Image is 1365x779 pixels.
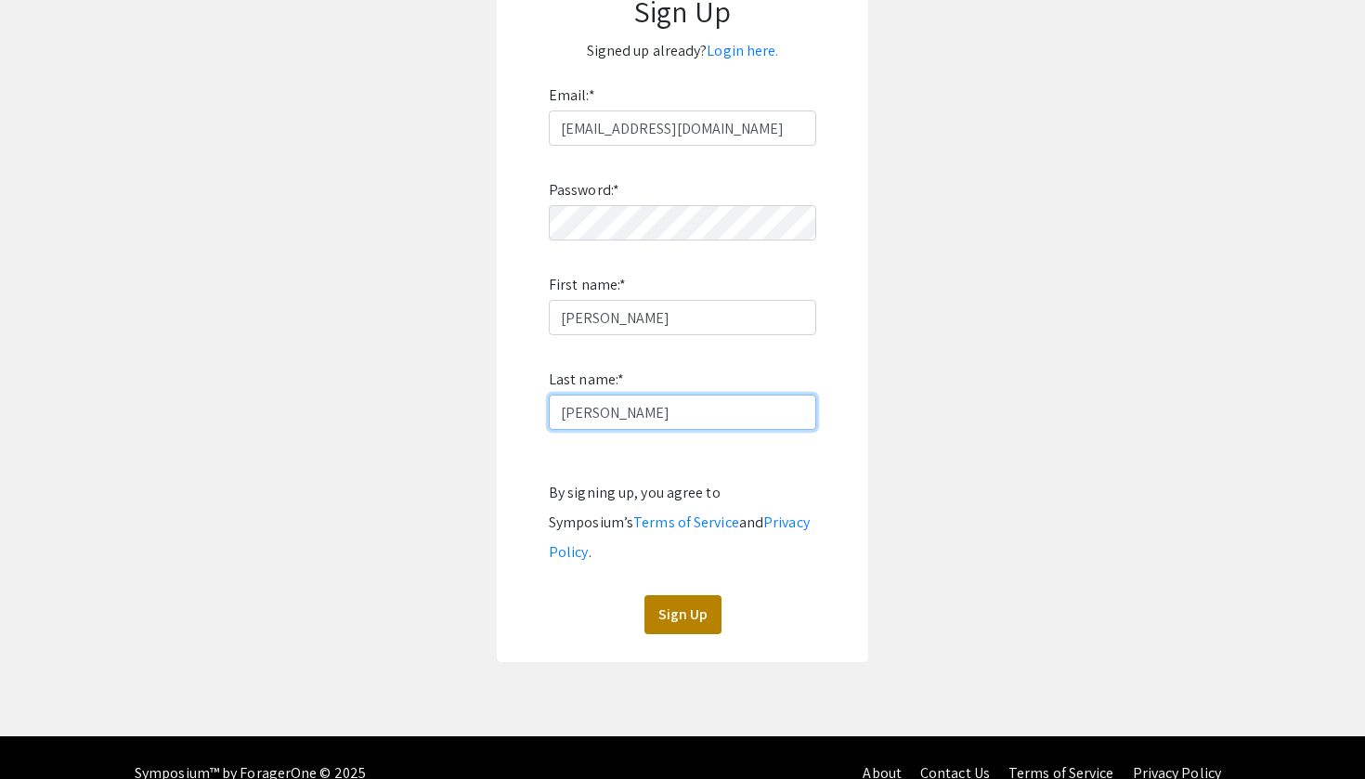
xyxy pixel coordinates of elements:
[644,595,721,634] button: Sign Up
[549,513,810,562] a: Privacy Policy
[14,695,79,765] iframe: Chat
[549,270,626,300] label: First name:
[549,175,619,205] label: Password:
[549,365,624,395] label: Last name:
[633,513,739,532] a: Terms of Service
[515,36,850,66] p: Signed up already?
[707,41,778,60] a: Login here.
[549,478,816,567] div: By signing up, you agree to Symposium’s and .
[549,81,595,110] label: Email:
